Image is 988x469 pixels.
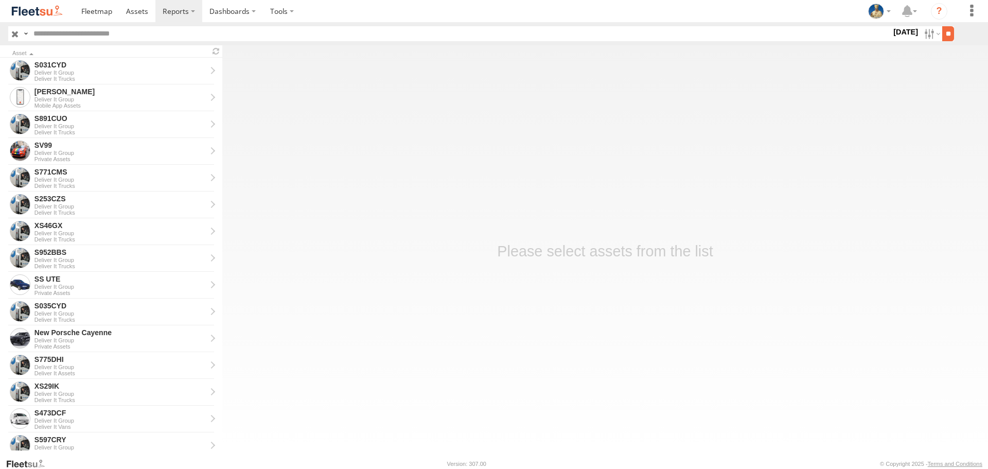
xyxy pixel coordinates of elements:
div: Deliver It Group [34,418,206,424]
div: S891CUO - View Asset History [34,114,206,123]
div: Deliver It Group [34,310,206,317]
div: Deliver It Trucks [34,236,206,242]
div: S253CZS - View Asset History [34,194,206,203]
div: Private Assets [34,290,206,296]
label: [DATE] [891,26,920,38]
div: XS46GX - View Asset History [34,221,206,230]
div: Deliver It Group [34,150,206,156]
div: Deliver It Trucks [34,210,206,216]
div: Version: 307.00 [447,461,486,467]
div: S952BBS - View Asset History [34,248,206,257]
div: Deliver It Group [34,284,206,290]
label: Search Query [22,26,30,41]
div: Matt Draper [864,4,894,19]
div: New Porsche Cayenne - View Asset History [34,328,206,337]
div: S771CMS - View Asset History [34,167,206,177]
div: Deliver It Trucks [34,397,206,403]
div: Deliver It Group [34,337,206,343]
div: Deliver It Trucks [34,317,206,323]
img: fleetsu-logo-horizontal.svg [10,4,64,18]
div: Deliver It Group [34,96,206,102]
i: ? [931,3,947,20]
div: Deliver It Group [34,123,206,129]
div: Deliver It Trucks [34,129,206,135]
div: Deliver It Assets [34,370,206,376]
div: S473DCF - View Asset History [34,408,206,418]
div: Click to Sort [12,51,206,56]
div: XS29IK - View Asset History [34,381,206,391]
div: Deliver It Group [34,230,206,236]
div: Deliver It Group [34,391,206,397]
div: Deliver It Trucks [34,263,206,269]
label: Search Filter Options [920,26,942,41]
span: Refresh [210,46,222,56]
div: © Copyright 2025 - [880,461,982,467]
div: S775DHI - View Asset History [34,355,206,364]
div: S035CYD - View Asset History [34,301,206,310]
div: Deliver It Group [34,444,206,450]
div: Deliver It Group [34,257,206,263]
div: Deliver It Group [34,203,206,210]
div: SV99 - View Asset History [34,141,206,150]
a: Visit our Website [6,459,53,469]
a: Terms and Conditions [928,461,982,467]
div: Private Assets [34,343,206,350]
div: Deliver It Group [34,70,206,76]
div: S597CRY - View Asset History [34,435,206,444]
div: Deliver It Trucks [34,183,206,189]
div: Deliver It Vans [34,424,206,430]
div: Deliver It Group [34,364,206,370]
div: Gian Della Porta - View Asset History [34,87,206,96]
div: Deliver It Trucks [34,76,206,82]
div: Private Assets [34,156,206,162]
div: SS UTE - View Asset History [34,274,206,284]
div: S031CYD - View Asset History [34,60,206,70]
div: Mobile App Assets [34,102,206,109]
div: Deliver It Group [34,177,206,183]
